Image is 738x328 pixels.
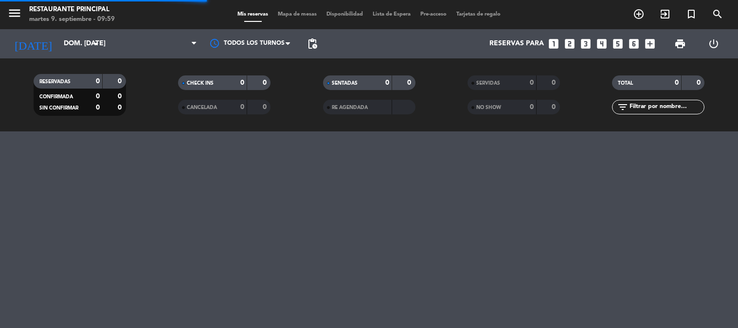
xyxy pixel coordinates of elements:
span: NO SHOW [476,105,501,110]
strong: 0 [96,78,100,85]
i: looks_one [547,37,560,50]
span: pending_actions [306,38,318,50]
input: Filtrar por nombre... [629,102,704,112]
i: looks_5 [612,37,624,50]
div: martes 9. septiembre - 09:59 [29,15,115,24]
span: print [674,38,686,50]
span: Reservas para [489,40,544,48]
div: Restaurante Principal [29,5,115,15]
span: Pre-acceso [415,12,451,17]
span: Disponibilidad [322,12,368,17]
span: Mis reservas [233,12,273,17]
strong: 0 [263,79,269,86]
i: add_circle_outline [633,8,645,20]
i: add_box [644,37,656,50]
i: [DATE] [7,33,59,55]
strong: 0 [530,104,534,110]
span: SIN CONFIRMAR [39,106,78,110]
strong: 0 [385,79,389,86]
button: menu [7,6,22,24]
strong: 0 [263,104,269,110]
strong: 0 [118,78,124,85]
strong: 0 [697,79,702,86]
div: LOG OUT [697,29,731,58]
span: RE AGENDADA [332,105,368,110]
i: looks_two [563,37,576,50]
strong: 0 [552,104,558,110]
strong: 0 [675,79,679,86]
i: power_settings_new [708,38,720,50]
strong: 0 [118,104,124,111]
span: CHECK INS [187,81,214,86]
span: CONFIRMADA [39,94,73,99]
span: RESERVADAS [39,79,71,84]
i: looks_3 [579,37,592,50]
strong: 0 [407,79,413,86]
strong: 0 [530,79,534,86]
i: arrow_drop_down [90,38,102,50]
i: search [712,8,723,20]
i: looks_6 [628,37,640,50]
i: looks_4 [595,37,608,50]
strong: 0 [240,79,244,86]
span: TOTAL [618,81,633,86]
i: exit_to_app [659,8,671,20]
span: CANCELADA [187,105,217,110]
strong: 0 [96,104,100,111]
strong: 0 [552,79,558,86]
strong: 0 [118,93,124,100]
i: filter_list [617,101,629,113]
span: Tarjetas de regalo [451,12,505,17]
i: turned_in_not [685,8,697,20]
strong: 0 [96,93,100,100]
strong: 0 [240,104,244,110]
span: SERVIDAS [476,81,500,86]
i: menu [7,6,22,20]
span: SENTADAS [332,81,358,86]
span: Lista de Espera [368,12,415,17]
span: Mapa de mesas [273,12,322,17]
